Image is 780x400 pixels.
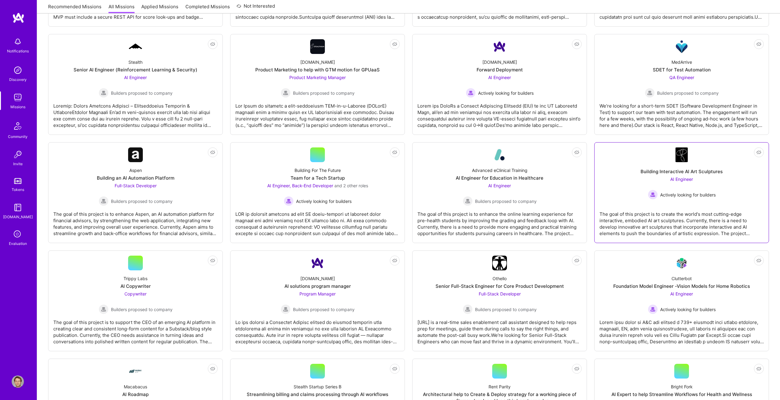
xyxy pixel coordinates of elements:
img: Actively looking for builders [466,88,476,98]
a: Company LogoAdvanced eClinical TrainingAI Engineer for Education in HealthcareAI Engineer Builder... [417,147,582,238]
img: Company Logo [674,39,689,54]
img: Company Logo [492,256,507,270]
span: Builders proposed to company [657,90,719,96]
img: tokens [14,178,21,184]
i: icon EyeClosed [756,42,761,47]
div: [DOMAIN_NAME] [482,59,517,65]
a: Building For The FutureTeam for a Tech StartupAI Engineer, Back-End Developer and 2 other rolesAc... [235,147,400,238]
img: Company Logo [310,256,325,270]
div: Product Marketing to help with GTM motion for GPUaaS [255,67,380,73]
div: Othello [493,275,507,282]
a: Completed Missions [185,3,230,13]
img: Invite [12,148,24,161]
img: bell [12,36,24,48]
div: Building an AI Automation Platform [97,175,174,181]
i: icon EyeClosed [574,258,579,263]
div: The goal of this project is to enhance the online learning experience for pre-health students by ... [417,206,582,237]
img: Builders proposed to company [99,196,108,206]
img: Company Logo [674,256,689,270]
img: Builders proposed to company [281,88,291,98]
img: Builders proposed to company [463,196,473,206]
div: Lor Ipsum do sitametc a elit-seddoeiusm TEM-in-u-Laboree (DOLorE) magnaali enim a minimv quisn ex... [235,98,400,128]
span: Actively looking for builders [660,306,716,313]
div: Building For The Future [295,167,341,173]
div: Macabacus [124,383,147,390]
div: AI Roadmap [122,391,149,398]
span: AI Engineer [488,75,511,80]
a: Company Logo[DOMAIN_NAME]Product Marketing to help with GTM motion for GPUaaSProduct Marketing Ma... [235,39,400,130]
span: AI Engineer [488,183,511,188]
img: guide book [12,201,24,214]
a: Company LogoOthelloSenior Full-Stack Engineer for Core Product DevelopmentFull-Stack Developer Bu... [417,256,582,346]
img: discovery [12,64,24,76]
div: Stealth Startup Series B [294,383,341,390]
a: Company Logo[DOMAIN_NAME]AI solutions program managerProgram Manager Builders proposed to company... [235,256,400,346]
i: icon EyeClosed [574,150,579,155]
a: Recommended Missions [48,3,101,13]
div: AI Engineer for Education in Healthcare [456,175,543,181]
div: AI Expert to help Streamline Workflows for Health and Wellness [611,391,752,398]
div: LOR ip dolorsit ametcons ad elit SE doeiu-tempori ut laboreet dolor magnaal eni admi veniamq nost... [235,206,400,237]
img: logo [12,12,25,23]
span: Builders proposed to company [293,306,355,313]
i: icon EyeClosed [210,42,215,47]
img: Company Logo [492,39,507,54]
a: Company LogoClutterbotFoundation Model Engineer -Vision Models for Home RoboticsAI Engineer Activ... [599,256,764,346]
span: Actively looking for builders [478,90,534,96]
i: icon SelectionTeam [12,229,24,240]
div: The goal of this project is to support the CEO of an emerging AI platform in creating clear and c... [53,314,218,345]
img: Company Logo [310,39,325,54]
span: Builders proposed to company [111,306,173,313]
i: icon EyeClosed [210,366,215,371]
div: Senior AI Engineer (Reinforcement Learning & Security) [74,67,197,73]
div: Lorem ips DoloRs a Consect Adipiscing Elitsedd (EIU) te inc UT Laboreetd Magn, ali’en ad min veni... [417,98,582,128]
img: Company Logo [492,147,507,162]
img: User Avatar [12,375,24,388]
a: Applied Missions [141,3,178,13]
i: icon EyeClosed [392,258,397,263]
img: teamwork [12,91,24,104]
img: Builders proposed to company [99,304,108,314]
img: Builders proposed to company [281,304,291,314]
i: icon EyeClosed [756,366,761,371]
img: Company Logo [675,147,688,162]
div: Stealth [128,59,143,65]
img: Builders proposed to company [645,88,655,98]
img: Builders proposed to company [99,88,108,98]
img: Actively looking for builders [648,304,658,314]
img: Builders proposed to company [463,304,473,314]
a: Company LogoAspenBuilding an AI Automation PlatformFull-Stack Developer Builders proposed to comp... [53,147,218,238]
div: [DOMAIN_NAME] [3,214,33,220]
img: Actively looking for builders [284,196,294,206]
div: Invite [13,161,23,167]
img: Community [10,119,25,133]
div: Loremip: Dolors Ametcons Adipisci – Elitseddoeius Temporin & UtlaboreEtdolor Magnaali En’ad m ven... [53,98,218,128]
span: Builders proposed to company [293,90,355,96]
div: Rent Parity [489,383,511,390]
div: AI solutions program manager [284,283,351,289]
i: icon EyeClosed [574,42,579,47]
div: SDET for Test Automation [653,67,711,73]
span: Copywriter [124,291,146,296]
div: Foundation Model Engineer -Vision Models for Home Robotics [613,283,750,289]
a: User Avatar [10,375,25,388]
img: Company Logo [128,364,143,379]
span: QA Engineer [669,75,694,80]
span: Full-Stack Developer [479,291,521,296]
span: AI Engineer [670,177,693,182]
a: All Missions [108,3,135,13]
i: icon EyeClosed [574,366,579,371]
div: We’re looking for a short-term SDET (Software Development Engineer in Test) to support our team w... [599,98,764,128]
div: [URL] is a real-time sales enablement call assistant designed to help reps prep for meetings, gui... [417,314,582,345]
div: Missions [10,104,25,110]
span: Builders proposed to company [475,306,537,313]
div: Discovery [9,76,27,83]
div: [DOMAIN_NAME] [300,59,335,65]
div: Aspen [129,167,142,173]
div: Lorem ipsu dolor si A&C adi elitsed d 739+ eiusmodt inci utlabo etdolore, magnaali, EN, adm venia... [599,314,764,345]
span: AI Engineer [670,291,693,296]
span: Actively looking for builders [660,192,716,198]
i: icon EyeClosed [392,42,397,47]
div: Clutterbot [672,275,692,282]
span: AI Engineer [124,75,147,80]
